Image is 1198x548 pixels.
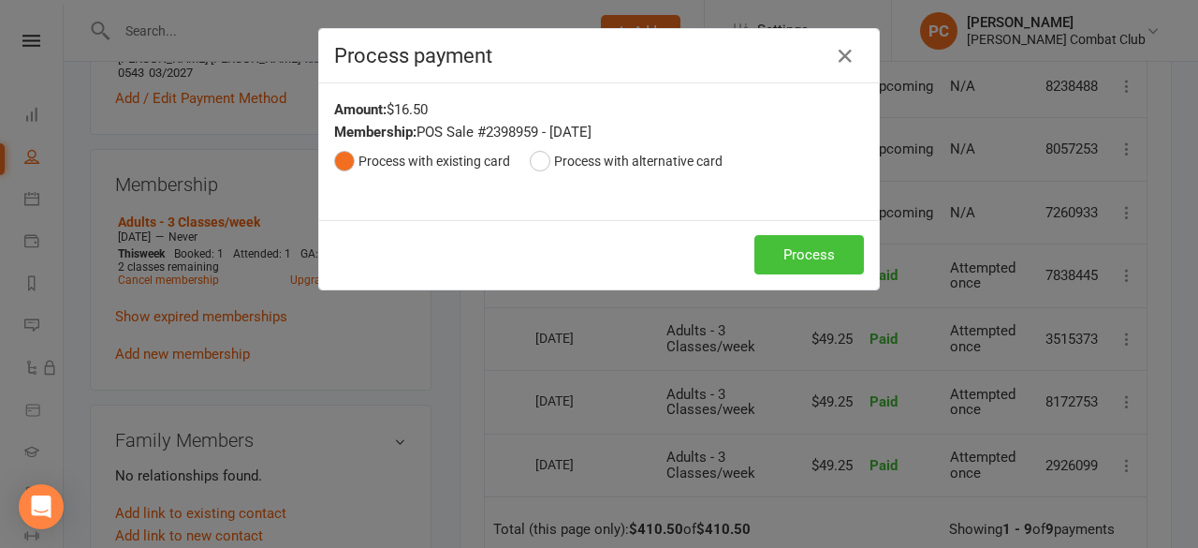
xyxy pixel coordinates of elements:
[334,124,416,141] strong: Membership:
[754,235,864,274] button: Process
[334,44,864,67] h4: Process payment
[19,484,64,529] div: Open Intercom Messenger
[334,143,510,179] button: Process with existing card
[830,41,860,71] button: Close
[334,98,864,121] div: $16.50
[530,143,723,179] button: Process with alternative card
[334,101,387,118] strong: Amount:
[334,121,864,143] div: POS Sale #2398959 - [DATE]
